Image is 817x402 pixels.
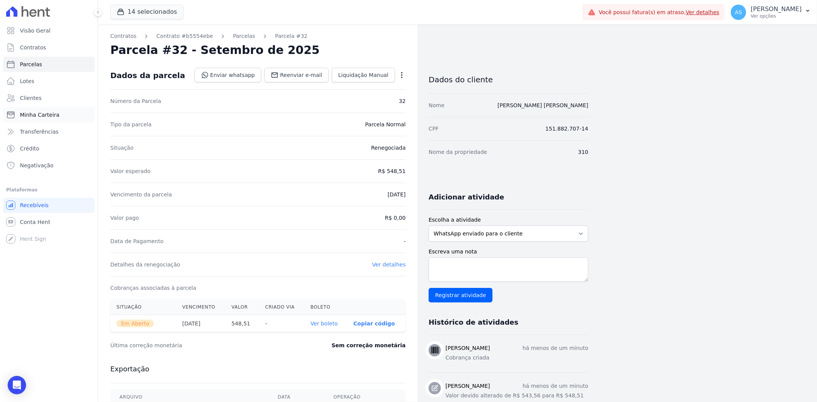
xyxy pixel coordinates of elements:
[110,342,285,349] dt: Última correção monetária
[110,97,161,105] dt: Número da Parcela
[110,71,185,80] div: Dados da parcela
[388,191,406,198] dd: [DATE]
[259,299,304,315] th: Criado via
[110,32,406,40] nav: Breadcrumb
[429,248,588,256] label: Escreva uma nota
[445,392,588,400] p: Valor devido alterado de R$ 543,56 para R$ 548,51
[545,125,588,132] dd: 151.882.707-14
[225,315,259,332] th: 548,51
[399,97,406,105] dd: 32
[522,344,588,352] p: há menos de um minuto
[311,320,338,327] a: Ver boleto
[372,261,406,268] a: Ver detalhes
[378,167,406,175] dd: R$ 548,51
[429,101,444,109] dt: Nome
[332,342,406,349] dd: Sem correção monetária
[275,32,308,40] a: Parcela #32
[385,214,406,222] dd: R$ 0,00
[20,27,51,34] span: Visão Geral
[522,382,588,390] p: há menos de um minuto
[264,68,329,82] a: Reenviar e-mail
[110,191,172,198] dt: Vencimento da parcela
[20,128,59,136] span: Transferências
[6,185,92,194] div: Plataformas
[195,68,262,82] a: Enviar whatsapp
[371,144,406,152] dd: Renegociada
[429,125,439,132] dt: CPF
[735,10,742,15] span: AS
[751,13,802,19] p: Ver opções
[429,193,504,202] h3: Adicionar atividade
[429,288,493,302] input: Registrar atividade
[3,23,95,38] a: Visão Geral
[338,71,388,79] span: Liquidação Manual
[429,148,487,156] dt: Nome da propriedade
[110,144,134,152] dt: Situação
[498,102,588,108] a: [PERSON_NAME] [PERSON_NAME]
[3,141,95,156] a: Crédito
[176,299,226,315] th: Vencimento
[332,68,395,82] a: Liquidação Manual
[20,162,54,169] span: Negativação
[429,75,588,84] h3: Dados do cliente
[233,32,255,40] a: Parcelas
[280,71,322,79] span: Reenviar e-mail
[110,299,176,315] th: Situação
[20,201,49,209] span: Recebíveis
[445,344,490,352] h3: [PERSON_NAME]
[110,214,139,222] dt: Valor pago
[429,216,588,224] label: Escolha a atividade
[110,5,183,19] button: 14 selecionados
[445,354,588,362] p: Cobrança criada
[225,299,259,315] th: Valor
[578,148,588,156] dd: 310
[3,40,95,55] a: Contratos
[305,299,347,315] th: Boleto
[3,158,95,173] a: Negativação
[20,218,50,226] span: Conta Hent
[404,237,406,245] dd: -
[365,121,406,128] dd: Parcela Normal
[751,5,802,13] p: [PERSON_NAME]
[110,121,152,128] dt: Tipo da parcela
[725,2,817,23] button: AS [PERSON_NAME] Ver opções
[110,284,196,292] dt: Cobranças associadas à parcela
[3,124,95,139] a: Transferências
[20,145,39,152] span: Crédito
[686,9,720,15] a: Ver detalhes
[110,364,406,374] h3: Exportação
[20,44,46,51] span: Contratos
[3,90,95,106] a: Clientes
[20,60,42,68] span: Parcelas
[110,167,151,175] dt: Valor esperado
[8,376,26,394] div: Open Intercom Messenger
[3,107,95,123] a: Minha Carteira
[3,57,95,72] a: Parcelas
[3,74,95,89] a: Lotes
[176,315,226,332] th: [DATE]
[110,43,320,57] h2: Parcela #32 - Setembro de 2025
[3,198,95,213] a: Recebíveis
[429,318,518,327] h3: Histórico de atividades
[354,320,395,327] button: Copiar código
[110,32,136,40] a: Contratos
[20,77,34,85] span: Lotes
[116,320,154,327] span: Em Aberto
[20,94,41,102] span: Clientes
[110,237,164,245] dt: Data de Pagamento
[20,111,59,119] span: Minha Carteira
[599,8,719,16] span: Você possui fatura(s) em atraso.
[445,382,490,390] h3: [PERSON_NAME]
[110,261,180,268] dt: Detalhes da renegociação
[156,32,213,40] a: Contrato #b5554ebe
[259,315,304,332] th: -
[3,214,95,230] a: Conta Hent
